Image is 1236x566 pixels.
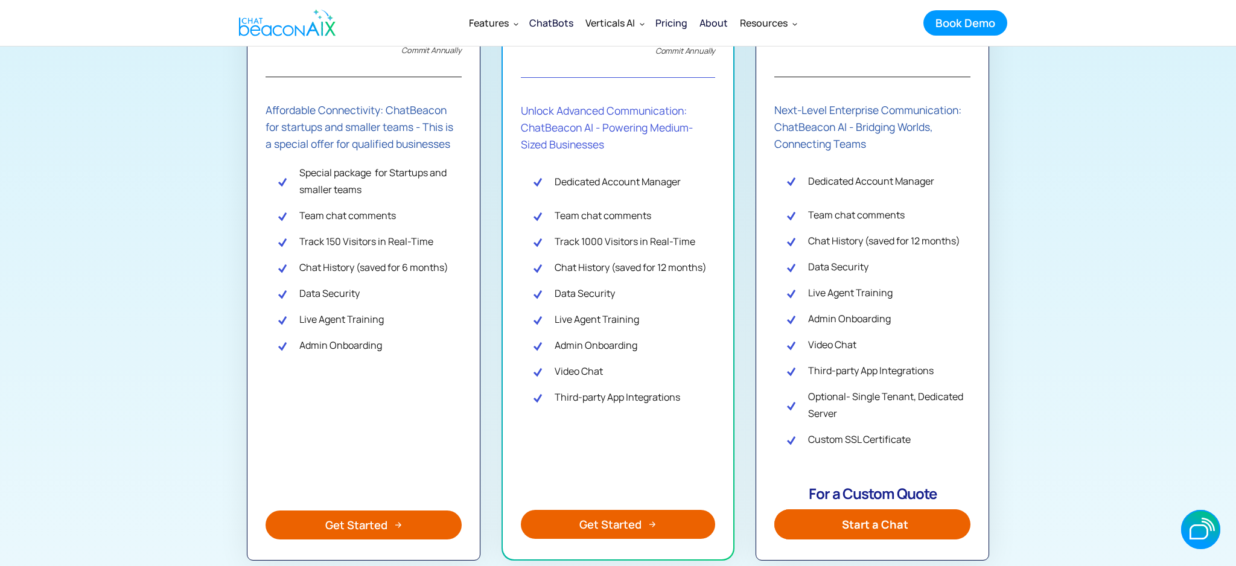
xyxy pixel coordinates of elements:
img: Check [278,314,287,325]
img: Check [533,340,543,351]
img: Dropdown [514,21,518,26]
div: Special package for Startups and smaller teams [299,164,462,198]
a: home [229,2,342,44]
div: Team chat comments [808,206,905,223]
img: Check [786,261,796,273]
div: Custom SSL Certificate [808,431,911,448]
img: Check [278,288,287,299]
em: Commit Annually [655,45,716,56]
div: Get Started [325,517,387,533]
div: Chat History (saved for 12 months) [555,259,707,276]
a: Pricing [649,8,693,37]
img: Check [533,262,543,273]
div: Live Agent Training [555,311,639,328]
div: Chat History (saved for 6 months) [299,259,448,276]
em: Commit Annually [401,45,462,56]
div: Get Started [579,517,642,532]
div: Team chat comments [299,207,396,224]
div: Third-party App Integrations [808,362,934,379]
div: Affordable Connectivity: ChatBeacon for startups and smaller teams - This is a special offer for ... [266,101,462,152]
a: Start a Chat [774,509,969,539]
div: Next-Level Enterprise Communication: ChatBeacon AI - Bridging Worlds, Connecting Teams [774,101,970,152]
div: For a Custom Quote [774,484,970,509]
div: Features [469,14,509,31]
img: Check [533,366,543,377]
div: Admin Onboarding [555,337,637,354]
img: Check [278,262,287,273]
img: Check [533,392,543,403]
img: Check [786,209,796,221]
img: Check [786,399,796,411]
img: Check [533,288,543,299]
strong: Unlock Advanced Communication: ChatBeacon AI - Powering Medium-Sized Businesses [521,103,693,151]
img: Check [278,340,287,351]
div: Resources [734,8,802,37]
div: Admin Onboarding [299,337,382,354]
img: Arrow [395,521,402,529]
img: Check [533,236,543,247]
img: Check [786,365,796,377]
div: Features [463,8,523,37]
img: Check [533,176,543,187]
div: Dedicated Account Manager [555,173,681,190]
div: Team chat comments [555,207,651,224]
div: Live Agent Training [808,284,893,301]
img: Check [278,210,287,221]
div: Verticals AI [585,14,635,31]
div: Admin Onboarding [808,310,891,327]
div: Book Demo [935,15,995,31]
div: Data Security [808,258,868,275]
div: Dedicated Account Manager [808,173,934,189]
img: Check [786,287,796,299]
img: Arrow [649,521,656,528]
div: ChatBots [529,14,573,31]
div: Chat History (saved for 12 months) [808,232,960,249]
span: Start a Chat [842,516,908,533]
img: Check [786,313,796,325]
div: Track 1000 Visitors in Real-Time [555,233,695,250]
img: Check [786,434,796,445]
div: Pricing [655,14,687,31]
div: Live Agent Training [299,311,384,328]
div: Optional- Single Tenant, Dedicated Server [808,388,970,422]
a: Book Demo [923,10,1007,36]
img: Check [278,236,287,247]
img: Dropdown [640,21,645,26]
div: Data Security [299,285,360,302]
img: Check [786,339,796,351]
div: Video Chat [555,363,603,380]
img: Check [278,176,287,187]
div: Verticals AI [579,8,649,37]
img: Check [786,175,796,186]
a: Get Started [266,510,462,539]
img: Check [533,314,543,325]
div: Resources [740,14,788,31]
div: Video Chat [808,336,856,353]
img: Check [786,235,796,247]
div: Track 150 Visitors in Real-Time [299,233,433,250]
div: Data Security [555,285,615,302]
img: Dropdown [792,21,797,26]
div: About [699,14,728,31]
a: About [693,7,734,39]
a: Get Started [521,510,716,539]
img: Check [533,210,543,221]
a: ChatBots [523,7,579,39]
div: Third-party App Integrations [555,389,680,405]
